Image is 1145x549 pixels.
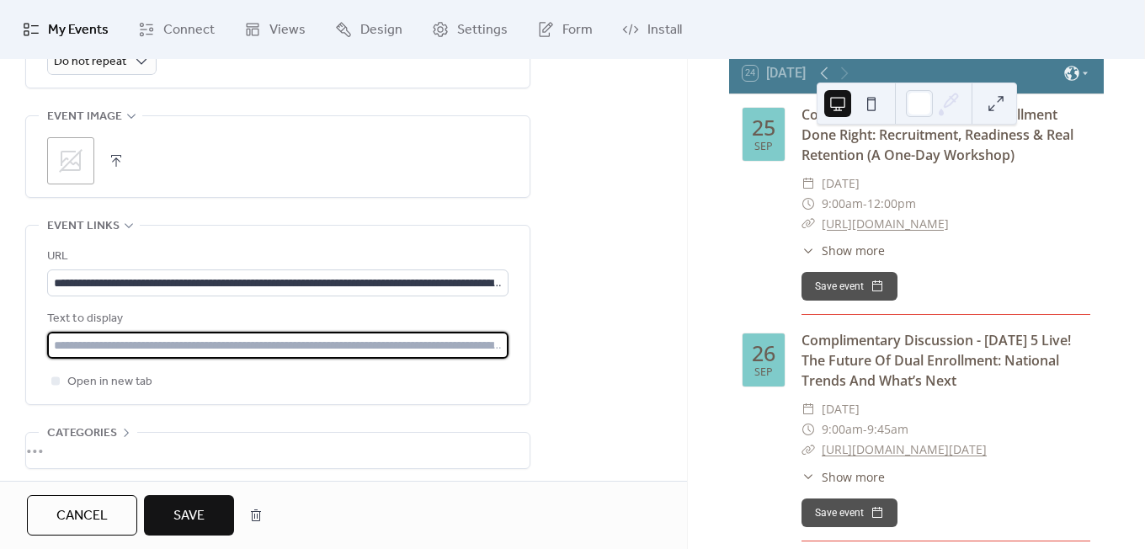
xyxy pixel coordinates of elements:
[562,20,593,40] span: Form
[801,214,815,234] div: ​
[26,433,530,468] div: •••
[822,173,860,194] span: [DATE]
[822,216,949,232] a: [URL][DOMAIN_NAME]
[47,309,505,329] div: Text to display
[801,498,897,527] button: Save event
[360,20,402,40] span: Design
[47,247,505,267] div: URL
[67,372,152,392] span: Open in new tab
[801,331,1071,390] a: Complimentary Discussion - [DATE] 5 Live! The Future Of Dual Enrollment: National Trends And What...
[56,506,108,526] span: Cancel
[525,7,605,52] a: Form
[822,242,885,259] span: Show more
[801,440,815,460] div: ​
[47,216,120,237] span: Event links
[269,20,306,40] span: Views
[322,7,415,52] a: Design
[47,107,122,127] span: Event image
[125,7,227,52] a: Connect
[54,51,126,73] span: Do not repeat
[752,117,775,138] div: 25
[801,468,885,486] button: ​Show more
[822,194,863,214] span: 9:00am
[163,20,215,40] span: Connect
[822,468,885,486] span: Show more
[801,399,815,419] div: ​
[27,495,137,536] button: Cancel
[863,419,867,440] span: -
[801,272,897,301] button: Save event
[173,506,205,526] span: Save
[10,7,121,52] a: My Events
[610,7,695,52] a: Install
[822,399,860,419] span: [DATE]
[863,194,867,214] span: -
[801,194,815,214] div: ​
[801,242,815,259] div: ​
[144,495,234,536] button: Save
[867,419,908,440] span: 9:45am
[801,173,815,194] div: ​
[647,20,682,40] span: Install
[801,105,1073,164] a: Complimentary Series - Dual Enrollment Done Right: Recruitment, Readiness & Real Retention (A One...
[232,7,318,52] a: Views
[822,441,987,457] a: [URL][DOMAIN_NAME][DATE]
[801,419,815,440] div: ​
[822,419,863,440] span: 9:00am
[754,367,773,378] div: Sep
[801,242,885,259] button: ​Show more
[47,424,117,444] span: Categories
[47,137,94,184] div: ;
[752,343,775,364] div: 26
[419,7,520,52] a: Settings
[754,141,773,152] div: Sep
[48,20,109,40] span: My Events
[867,194,916,214] span: 12:00pm
[801,468,815,486] div: ​
[457,20,508,40] span: Settings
